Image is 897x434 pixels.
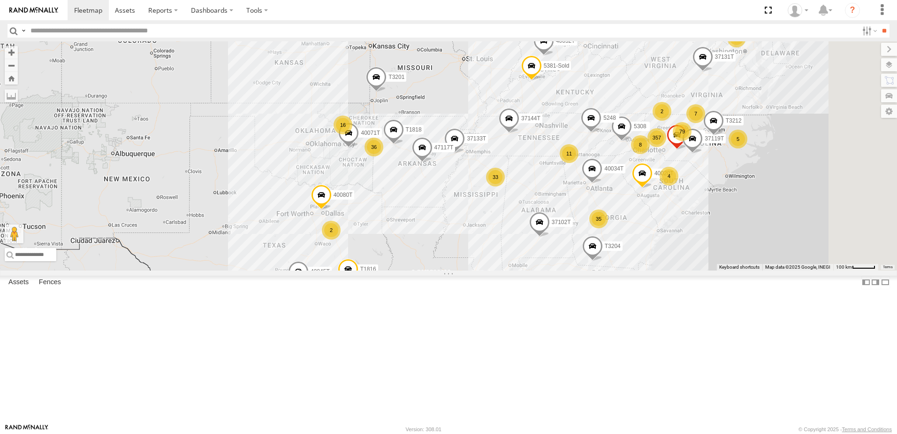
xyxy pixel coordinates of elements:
label: Search Filter Options [859,24,879,38]
div: 36 [365,138,383,156]
div: 7 [686,104,705,123]
label: Map Settings [881,105,897,118]
label: Search Query [20,24,27,38]
div: 4 [660,167,678,186]
span: T3204 [605,243,621,249]
span: T1816 [360,266,376,272]
div: 33 [486,168,505,186]
div: 5 [729,130,747,148]
button: Keyboard shortcuts [719,264,760,271]
span: T3212 [726,117,742,124]
label: Fences [34,276,66,289]
div: 16 [334,116,352,134]
div: 2 [322,221,341,240]
span: 5308 [634,124,646,130]
button: Zoom out [5,59,18,72]
span: 100 km [836,264,852,270]
span: 5381-Sold [544,63,570,70]
i: ? [845,3,860,18]
div: 357 [647,128,666,147]
button: Map Scale: 100 km per 46 pixels [833,264,878,271]
div: 35 [589,209,608,228]
label: Assets [4,276,33,289]
a: Terms and Conditions [842,426,892,432]
label: Hide Summary Table [881,276,890,289]
button: Zoom in [5,46,18,59]
span: 40034T [604,166,623,172]
span: 40080T [334,192,353,199]
span: T3201 [388,74,404,81]
span: 37102T [552,219,571,225]
a: Terms (opens in new tab) [883,265,893,269]
span: 37133T [467,135,486,142]
span: 5248 [603,115,616,121]
span: 40020T [654,170,674,177]
label: Measure [5,89,18,102]
span: 37144T [521,116,540,122]
span: 37119T [705,136,724,142]
span: 40071T [361,130,380,137]
a: Visit our Website [5,425,48,434]
span: T1818 [406,126,422,133]
label: Dock Summary Table to the Right [871,276,880,289]
label: Dock Summary Table to the Left [861,276,871,289]
div: Version: 308.01 [406,426,441,432]
div: 2 [653,102,671,121]
div: 11 [560,144,578,163]
span: Map data ©2025 Google, INEGI [765,264,830,270]
span: 40045T [311,268,330,275]
div: 79 [673,122,692,141]
div: 8 [631,135,650,154]
div: Dwight Wallace [784,3,812,17]
button: Drag Pegman onto the map to open Street View [5,225,23,243]
span: 37131T [715,54,734,61]
button: Zoom Home [5,72,18,85]
div: © Copyright 2025 - [798,426,892,432]
span: 47117T [434,144,454,151]
img: rand-logo.svg [9,7,58,14]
